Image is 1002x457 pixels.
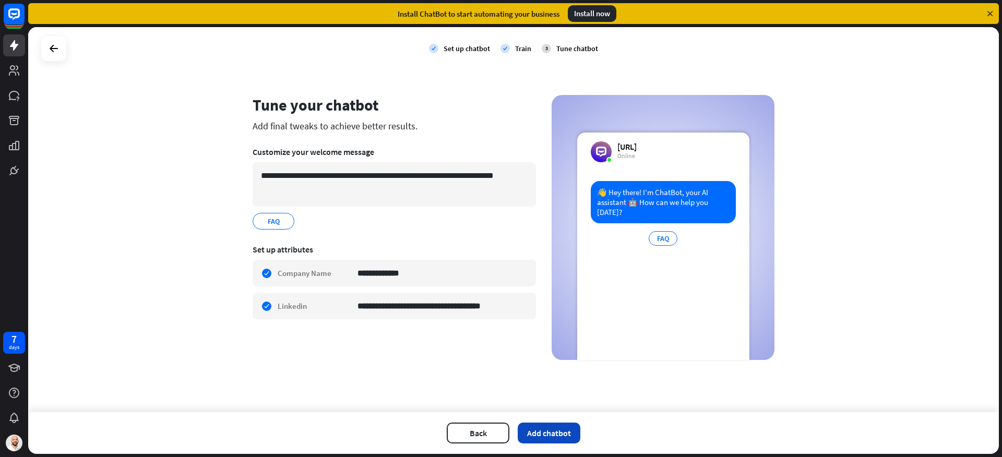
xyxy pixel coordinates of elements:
[447,423,509,443] button: Back
[617,152,637,160] div: Online
[429,44,438,53] i: check
[267,215,281,227] span: FAQ
[9,344,19,351] div: days
[444,44,490,53] div: Set up chatbot
[518,423,580,443] button: Add chatbot
[556,44,598,53] div: Tune chatbot
[253,120,536,132] div: Add final tweaks to achieve better results.
[253,244,536,255] div: Set up attributes
[500,44,510,53] i: check
[591,181,736,223] div: 👋 Hey there! I’m ChatBot, your AI assistant 🤖 How can we help you [DATE]?
[398,9,559,19] div: Install ChatBot to start automating your business
[617,141,637,152] div: [URL]
[253,147,536,157] div: Customize your welcome message
[11,334,17,344] div: 7
[542,44,551,53] div: 3
[649,231,677,246] div: FAQ
[253,95,536,115] div: Tune your chatbot
[8,4,40,35] button: Open LiveChat chat widget
[568,5,616,22] div: Install now
[3,332,25,354] a: 7 days
[515,44,531,53] div: Train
